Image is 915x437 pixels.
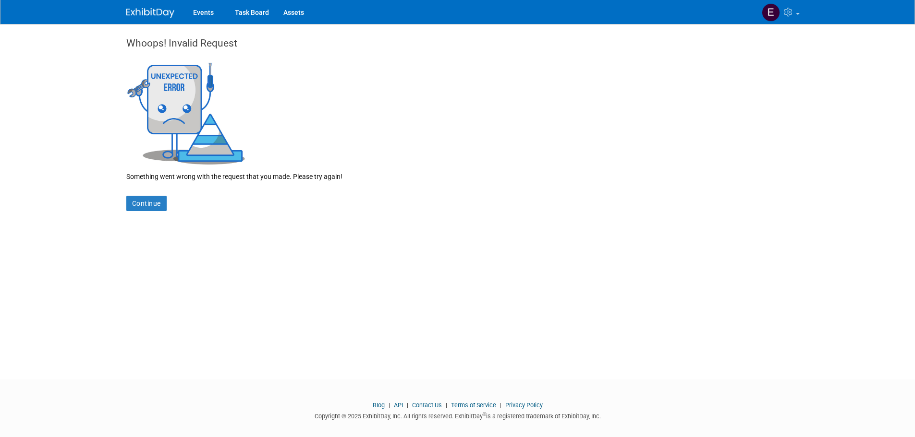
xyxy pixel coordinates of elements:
span: | [443,402,450,409]
span: | [404,402,411,409]
img: ExhibitDay [126,8,174,18]
a: Terms of Service [451,402,496,409]
div: Whoops! Invalid Request [126,36,789,60]
a: Blog [373,402,385,409]
img: Invalid Request [126,60,246,165]
a: Privacy Policy [505,402,543,409]
sup: ® [483,412,486,417]
a: Contact Us [412,402,442,409]
a: API [394,402,403,409]
span: | [498,402,504,409]
a: Continue [126,196,167,211]
div: Something went wrong with the request that you made. Please try again! [126,165,789,181]
img: Eduardo Contreras [762,3,780,22]
span: | [386,402,392,409]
